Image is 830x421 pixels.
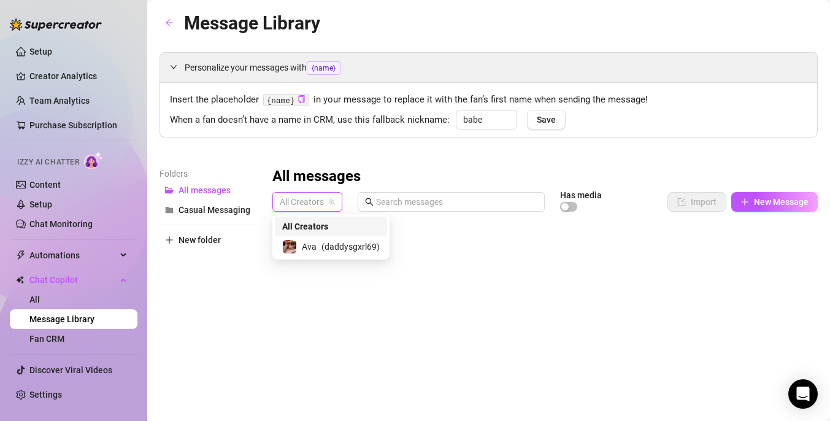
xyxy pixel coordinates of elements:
[328,198,336,206] span: team
[29,365,112,375] a: Discover Viral Videos
[788,379,818,409] div: Open Intercom Messenger
[29,47,52,56] a: Setup
[184,9,320,37] article: Message Library
[282,220,328,233] span: All Creators
[731,192,818,212] button: New Message
[165,206,174,214] span: folder
[185,61,807,75] span: Personalize your messages with
[165,186,174,195] span: folder-open
[29,314,94,324] a: Message Library
[263,94,309,107] code: {name}
[667,192,726,212] button: Import
[159,230,258,250] button: New folder
[376,195,537,209] input: Search messages
[298,95,305,103] span: copy
[280,193,335,211] span: All Creators
[29,334,64,344] a: Fan CRM
[560,191,602,199] article: Has media
[302,240,317,253] span: Ava
[29,295,40,304] a: All
[29,96,90,106] a: Team Analytics
[170,93,807,107] span: Insert the placeholder in your message to replace it with the fan’s first name when sending the m...
[179,235,221,245] span: New folder
[159,167,258,180] article: Folders
[159,200,258,220] button: Casual Messaging
[29,245,117,265] span: Automations
[365,198,374,206] span: search
[527,110,566,129] button: Save
[29,120,117,130] a: Purchase Subscription
[170,63,177,71] span: expanded
[16,250,26,260] span: thunderbolt
[165,236,174,244] span: plus
[29,66,128,86] a: Creator Analytics
[29,219,93,229] a: Chat Monitoring
[298,95,305,104] button: Click to Copy
[754,197,809,207] span: New Message
[170,113,450,128] span: When a fan doesn’t have a name in CRM, use this fallback nickname:
[29,390,62,400] a: Settings
[160,53,817,82] div: Personalize your messages with{name}
[29,180,61,190] a: Content
[159,180,258,200] button: All messages
[283,240,296,253] img: Ava
[179,205,250,215] span: Casual Messaging
[321,240,380,253] span: ( daddysgxrl69 )
[29,270,117,290] span: Chat Copilot
[29,199,52,209] a: Setup
[740,198,749,206] span: plus
[10,18,102,31] img: logo-BBDzfeDw.svg
[165,18,174,27] span: arrow-left
[179,185,231,195] span: All messages
[307,61,340,75] span: {name}
[84,152,103,169] img: AI Chatter
[537,115,556,125] span: Save
[272,167,361,187] h3: All messages
[17,156,79,168] span: Izzy AI Chatter
[16,276,24,284] img: Chat Copilot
